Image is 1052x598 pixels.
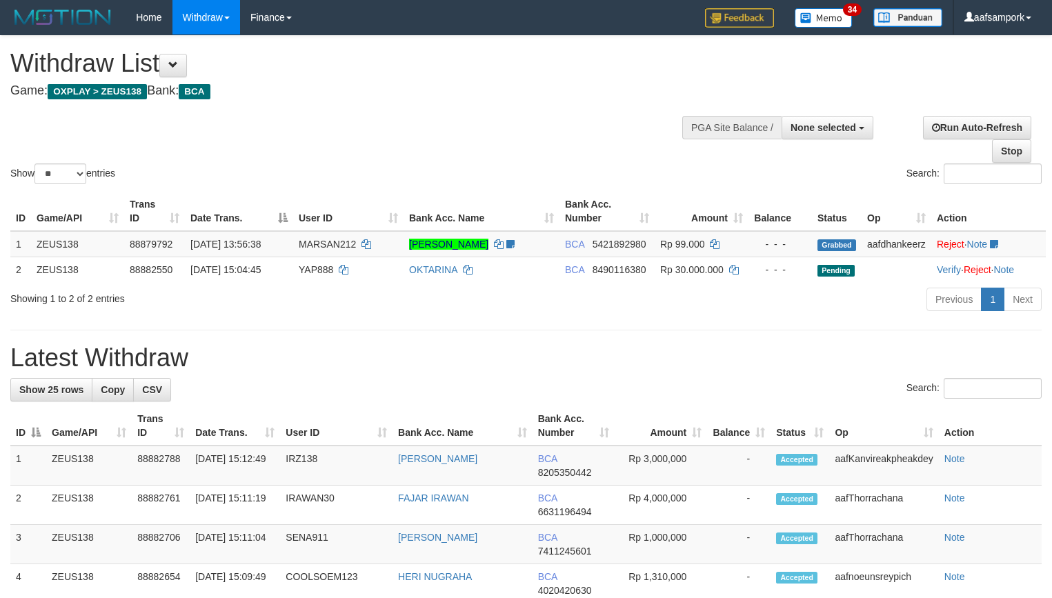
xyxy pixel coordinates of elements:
[538,532,557,543] span: BCA
[707,525,771,564] td: -
[280,406,393,446] th: User ID: activate to sort column ascending
[132,406,190,446] th: Trans ID: activate to sort column ascending
[130,264,172,275] span: 88882550
[817,265,855,277] span: Pending
[190,406,280,446] th: Date Trans.: activate to sort column ascending
[538,467,592,478] span: Copy 8205350442 to clipboard
[10,406,46,446] th: ID: activate to sort column descending
[906,378,1042,399] label: Search:
[133,378,171,401] a: CSV
[10,378,92,401] a: Show 25 rows
[46,446,132,486] td: ZEUS138
[967,239,988,250] a: Note
[393,406,533,446] th: Bank Acc. Name: activate to sort column ascending
[538,546,592,557] span: Copy 7411245601 to clipboard
[705,8,774,28] img: Feedback.jpg
[31,257,124,282] td: ZEUS138
[829,486,938,525] td: aafThorrachana
[862,192,931,231] th: Op: activate to sort column ascending
[132,446,190,486] td: 88882788
[132,486,190,525] td: 88882761
[559,192,655,231] th: Bank Acc. Number: activate to sort column ascending
[31,231,124,257] td: ZEUS138
[46,486,132,525] td: ZEUS138
[754,237,806,251] div: - - -
[538,506,592,517] span: Copy 6631196494 to clipboard
[538,492,557,504] span: BCA
[142,384,162,395] span: CSV
[190,486,280,525] td: [DATE] 15:11:19
[993,264,1014,275] a: Note
[185,192,293,231] th: Date Trans.: activate to sort column descending
[398,532,477,543] a: [PERSON_NAME]
[10,446,46,486] td: 1
[754,263,806,277] div: - - -
[812,192,862,231] th: Status
[404,192,559,231] th: Bank Acc. Name: activate to sort column ascending
[771,406,829,446] th: Status: activate to sort column ascending
[981,288,1004,311] a: 1
[829,446,938,486] td: aafKanvireakpheakdey
[179,84,210,99] span: BCA
[19,384,83,395] span: Show 25 rows
[132,525,190,564] td: 88882706
[398,453,477,464] a: [PERSON_NAME]
[190,446,280,486] td: [DATE] 15:12:49
[190,525,280,564] td: [DATE] 15:11:04
[48,84,147,99] span: OXPLAY > ZEUS138
[46,525,132,564] td: ZEUS138
[944,163,1042,184] input: Search:
[937,239,964,250] a: Reject
[31,192,124,231] th: Game/API: activate to sort column ascending
[280,486,393,525] td: IRAWAN30
[992,139,1031,163] a: Stop
[1004,288,1042,311] a: Next
[533,406,615,446] th: Bank Acc. Number: activate to sort column ascending
[190,264,261,275] span: [DATE] 15:04:45
[615,525,707,564] td: Rp 1,000,000
[843,3,862,16] span: 34
[10,231,31,257] td: 1
[707,486,771,525] td: -
[707,406,771,446] th: Balance: activate to sort column ascending
[615,486,707,525] td: Rp 4,000,000
[776,532,817,544] span: Accepted
[10,7,115,28] img: MOTION_logo.png
[707,446,771,486] td: -
[931,257,1046,282] td: · ·
[655,192,748,231] th: Amount: activate to sort column ascending
[748,192,812,231] th: Balance
[538,585,592,596] span: Copy 4020420630 to clipboard
[299,239,356,250] span: MARSAN212
[398,571,472,582] a: HERI NUGRAHA
[906,163,1042,184] label: Search:
[409,264,457,275] a: OKTARINA
[10,525,46,564] td: 3
[944,532,965,543] a: Note
[926,288,982,311] a: Previous
[873,8,942,27] img: panduan.png
[791,122,856,133] span: None selected
[937,264,961,275] a: Verify
[615,406,707,446] th: Amount: activate to sort column ascending
[538,453,557,464] span: BCA
[593,264,646,275] span: Copy 8490116380 to clipboard
[101,384,125,395] span: Copy
[34,163,86,184] select: Showentries
[944,492,965,504] a: Note
[829,525,938,564] td: aafThorrachana
[293,192,404,231] th: User ID: activate to sort column ascending
[10,486,46,525] td: 2
[931,231,1046,257] td: ·
[10,344,1042,372] h1: Latest Withdraw
[10,286,428,306] div: Showing 1 to 2 of 2 entries
[782,116,873,139] button: None selected
[660,264,724,275] span: Rp 30.000.000
[398,492,468,504] a: FAJAR IRAWAN
[46,406,132,446] th: Game/API: activate to sort column ascending
[280,525,393,564] td: SENA911
[10,257,31,282] td: 2
[538,571,557,582] span: BCA
[190,239,261,250] span: [DATE] 13:56:38
[795,8,853,28] img: Button%20Memo.svg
